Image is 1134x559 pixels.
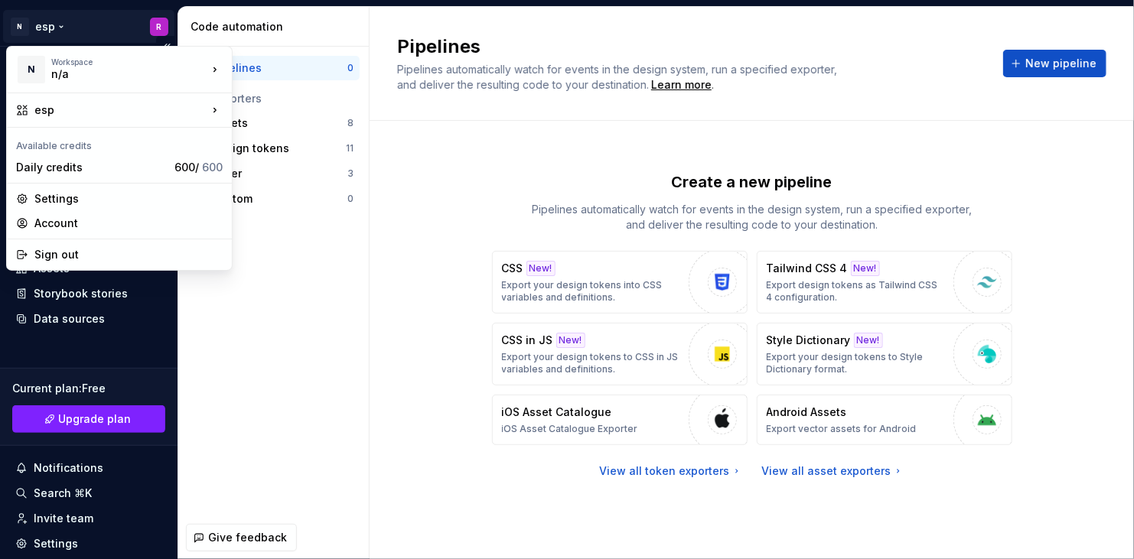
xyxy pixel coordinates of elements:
div: esp [34,102,207,118]
div: Settings [34,191,223,206]
span: 600 / [174,161,223,174]
div: n/a [51,67,181,82]
div: Daily credits [16,160,168,175]
div: N [18,56,45,83]
div: Sign out [34,247,223,262]
div: Available credits [10,131,229,155]
div: Account [34,216,223,231]
div: Workspace [51,57,207,67]
span: 600 [202,161,223,174]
